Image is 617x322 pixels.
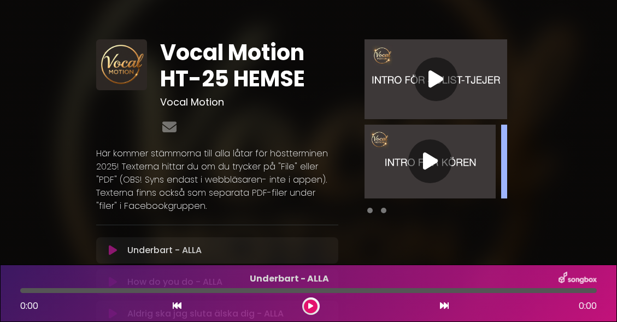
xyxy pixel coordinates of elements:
[96,147,338,213] p: Här kommer stämmorna till alla låtar för höstterminen 2025! Texterna hittar du om du trycker på "...
[559,272,597,286] img: songbox-logo-white.png
[127,244,332,257] p: Underbart - ALLA
[365,39,507,119] img: Video Thumbnail
[579,300,597,313] span: 0:00
[365,125,496,198] img: Video Thumbnail
[160,39,338,92] h1: Vocal Motion HT-25 HEMSE
[96,39,147,90] img: pGlB4Q9wSIK9SaBErEAn
[20,300,38,312] span: 0:00
[160,96,338,108] h3: Vocal Motion
[20,272,559,285] p: Underbart - ALLA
